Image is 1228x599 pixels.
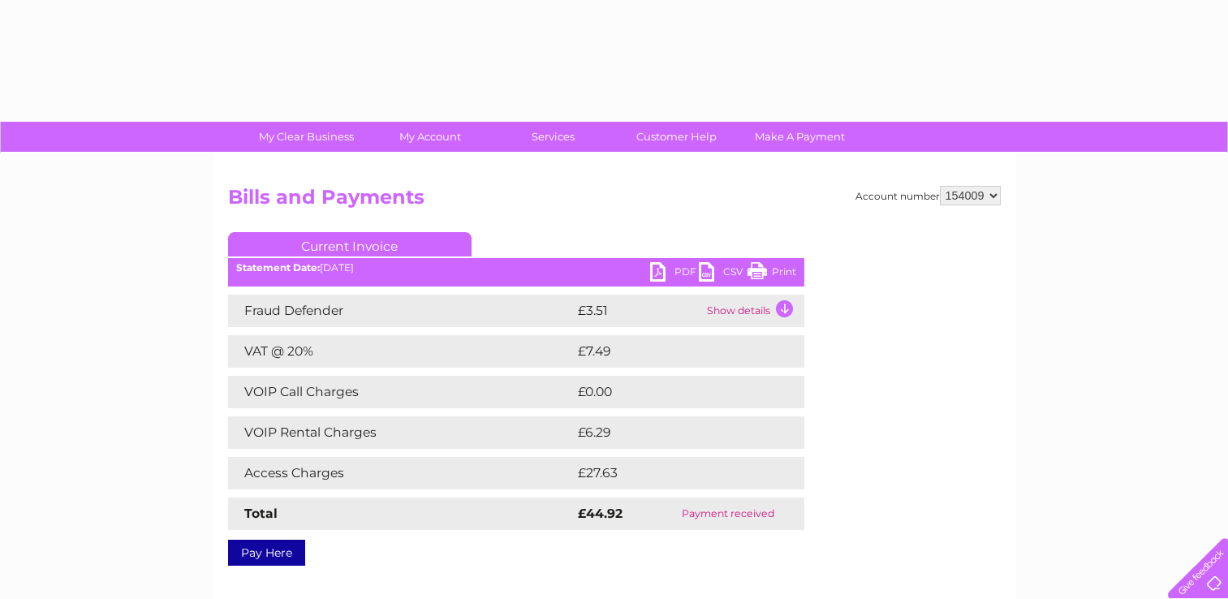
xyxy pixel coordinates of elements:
td: Payment received [653,498,804,530]
td: VOIP Call Charges [228,376,574,408]
a: Pay Here [228,540,305,566]
h2: Bills and Payments [228,186,1001,217]
td: £0.00 [574,376,767,408]
a: PDF [650,262,699,286]
td: VAT @ 20% [228,335,574,368]
strong: Total [244,506,278,521]
a: Print [748,262,796,286]
a: My Account [363,122,497,152]
a: Make A Payment [733,122,867,152]
a: Services [486,122,620,152]
a: My Clear Business [239,122,373,152]
div: [DATE] [228,262,804,274]
a: CSV [699,262,748,286]
a: Customer Help [610,122,743,152]
td: Show details [703,295,804,327]
td: £7.49 [574,335,766,368]
b: Statement Date: [236,261,320,274]
div: Account number [855,186,1001,205]
strong: £44.92 [578,506,623,521]
td: Access Charges [228,457,574,489]
td: £27.63 [574,457,771,489]
td: £3.51 [574,295,703,327]
a: Current Invoice [228,232,472,256]
td: £6.29 [574,416,766,449]
td: VOIP Rental Charges [228,416,574,449]
td: Fraud Defender [228,295,574,327]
